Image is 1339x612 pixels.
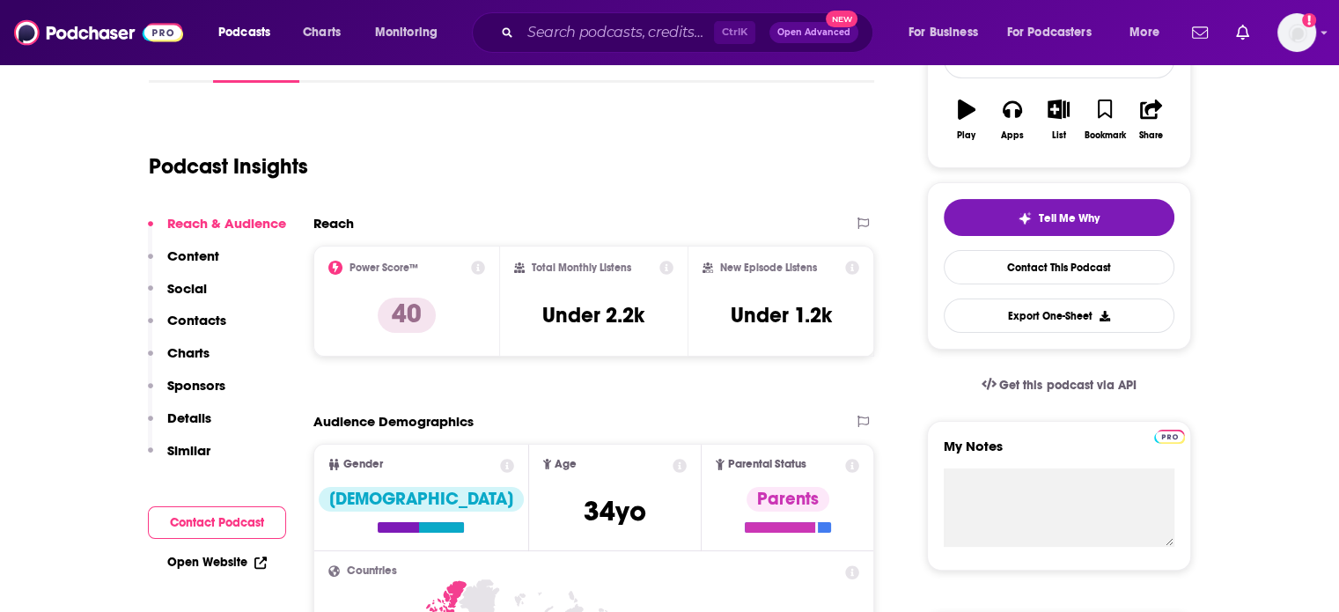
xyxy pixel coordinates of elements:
button: Apps [990,88,1035,151]
p: 40 [378,298,436,333]
p: Reach & Audience [167,215,286,232]
button: open menu [363,18,460,47]
span: For Podcasters [1007,20,1092,45]
button: tell me why sparkleTell Me Why [944,199,1174,236]
span: Charts [303,20,341,45]
p: Similar [167,442,210,459]
div: Apps [1001,130,1024,141]
button: Social [148,280,207,313]
button: open menu [1117,18,1181,47]
h2: Audience Demographics [313,413,474,430]
button: Contact Podcast [148,506,286,539]
div: Play [957,130,975,141]
a: Charts [291,18,351,47]
label: My Notes [944,438,1174,468]
h2: New Episode Listens [720,262,817,274]
button: Details [148,409,211,442]
div: List [1052,130,1066,141]
button: Contacts [148,312,226,344]
img: tell me why sparkle [1018,211,1032,225]
a: Pro website [1154,427,1185,444]
p: Social [167,280,207,297]
span: Gender [343,459,383,470]
button: Content [148,247,219,280]
img: Podchaser Pro [1154,430,1185,444]
span: Open Advanced [777,28,850,37]
button: Show profile menu [1277,13,1316,52]
span: Parental Status [728,459,806,470]
div: [DEMOGRAPHIC_DATA] [319,487,524,512]
span: Countries [347,565,397,577]
span: Get this podcast via API [999,378,1136,393]
button: Bookmark [1082,88,1128,151]
button: List [1035,88,1081,151]
p: Content [167,247,219,264]
span: Logged in as N0elleB7 [1277,13,1316,52]
h1: Podcast Insights [149,153,308,180]
p: Contacts [167,312,226,328]
button: Share [1128,88,1173,151]
h3: Under 1.2k [731,302,832,328]
span: Age [555,459,577,470]
div: Search podcasts, credits, & more... [489,12,890,53]
a: Show notifications dropdown [1185,18,1215,48]
h2: Reach [313,215,354,232]
img: User Profile [1277,13,1316,52]
h2: Power Score™ [349,262,418,274]
div: Bookmark [1084,130,1125,141]
button: open menu [206,18,293,47]
button: Open AdvancedNew [769,22,858,43]
button: open menu [996,18,1117,47]
span: Monitoring [375,20,438,45]
span: Tell Me Why [1039,211,1100,225]
p: Sponsors [167,377,225,394]
button: Charts [148,344,210,377]
button: Sponsors [148,377,225,409]
a: Show notifications dropdown [1229,18,1256,48]
input: Search podcasts, credits, & more... [520,18,714,47]
span: More [1129,20,1159,45]
button: Play [944,88,990,151]
p: Charts [167,344,210,361]
div: Share [1139,130,1163,141]
button: Similar [148,442,210,475]
button: Reach & Audience [148,215,286,247]
span: 34 yo [584,494,646,528]
svg: Add a profile image [1302,13,1316,27]
h3: Under 2.2k [542,302,644,328]
div: Parents [747,487,829,512]
button: Export One-Sheet [944,299,1174,333]
h2: Total Monthly Listens [532,262,631,274]
a: Contact This Podcast [944,250,1174,284]
span: Ctrl K [714,21,755,44]
a: Get this podcast via API [967,364,1151,407]
img: Podchaser - Follow, Share and Rate Podcasts [14,16,183,49]
span: For Business [909,20,978,45]
span: Podcasts [218,20,270,45]
span: New [826,11,857,27]
button: open menu [896,18,1000,47]
a: Open Website [167,555,267,570]
p: Details [167,409,211,426]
